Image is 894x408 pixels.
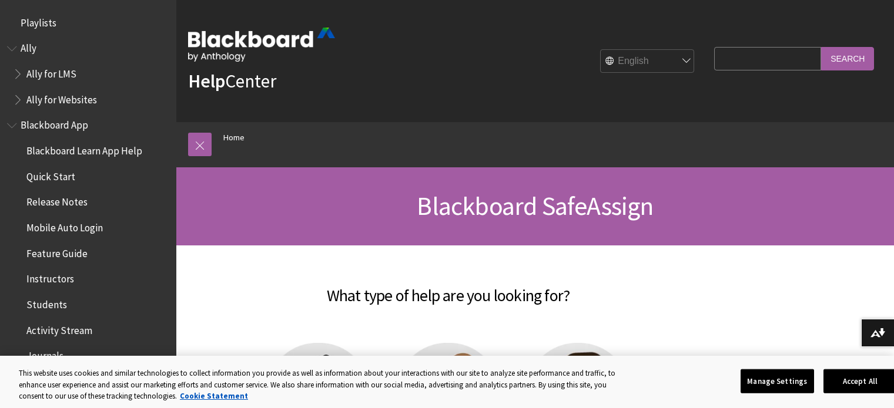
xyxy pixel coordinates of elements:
[223,130,245,145] a: Home
[26,295,67,311] span: Students
[26,346,63,362] span: Journals
[188,69,276,93] a: HelpCenter
[821,47,874,70] input: Search
[741,369,814,393] button: Manage Settings
[188,69,225,93] strong: Help
[26,218,103,234] span: Mobile Auto Login
[21,116,88,131] span: Blackboard App
[7,39,169,110] nav: Book outline for Anthology Ally Help
[21,13,56,29] span: Playlists
[7,13,169,33] nav: Book outline for Playlists
[180,391,248,401] a: More information about your privacy, opens in a new tab
[21,39,36,55] span: Ally
[26,193,88,208] span: Release Notes
[26,321,92,336] span: Activity Stream
[26,64,76,80] span: Ally for LMS
[26,141,142,157] span: Blackboard Learn App Help
[26,269,74,285] span: Instructors
[19,367,626,402] div: This website uses cookies and similar technologies to collect information you provide as well as ...
[188,28,335,62] img: Blackboard by Anthology
[601,50,695,73] select: Site Language Selector
[188,269,708,308] h2: What type of help are you looking for?
[417,190,653,222] span: Blackboard SafeAssign
[26,167,75,183] span: Quick Start
[26,90,97,106] span: Ally for Websites
[26,244,88,259] span: Feature Guide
